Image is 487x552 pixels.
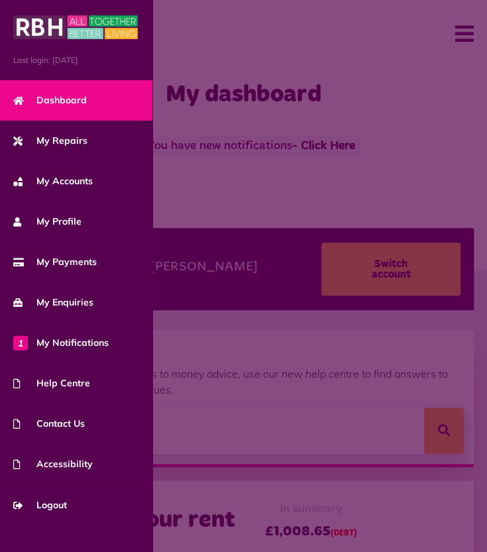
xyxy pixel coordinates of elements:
[13,215,81,229] span: My Profile
[13,93,87,107] span: Dashboard
[13,134,87,148] span: My Repairs
[13,255,97,269] span: My Payments
[13,498,67,512] span: Logout
[13,54,139,66] span: Last login: [DATE]
[13,417,85,431] span: Contact Us
[13,174,93,188] span: My Accounts
[13,335,28,350] span: 1
[13,13,138,41] img: MyRBH
[13,457,93,471] span: Accessibility
[13,376,90,390] span: Help Centre
[13,336,109,350] span: My Notifications
[13,296,93,309] span: My Enquiries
